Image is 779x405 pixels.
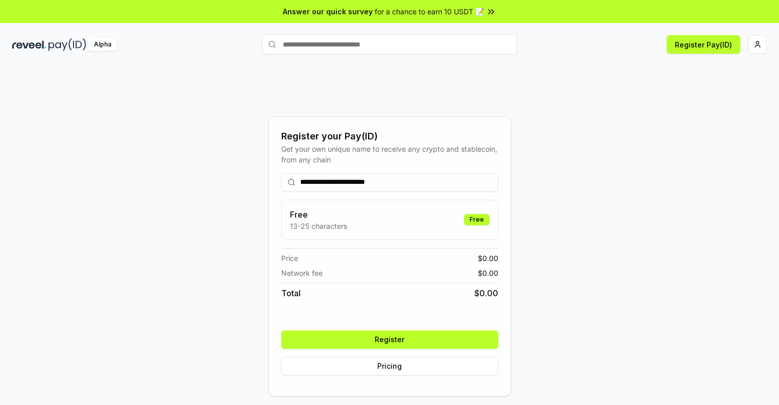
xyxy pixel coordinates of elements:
[281,287,301,299] span: Total
[283,6,373,17] span: Answer our quick survey
[281,253,298,264] span: Price
[48,38,86,51] img: pay_id
[281,129,498,144] div: Register your Pay(ID)
[281,357,498,375] button: Pricing
[12,38,46,51] img: reveel_dark
[88,38,117,51] div: Alpha
[281,330,498,349] button: Register
[375,6,484,17] span: for a chance to earn 10 USDT 📝
[478,253,498,264] span: $ 0.00
[290,208,347,221] h3: Free
[281,144,498,165] div: Get your own unique name to receive any crypto and stablecoin, from any chain
[667,35,740,54] button: Register Pay(ID)
[474,287,498,299] span: $ 0.00
[290,221,347,231] p: 13-25 characters
[478,268,498,278] span: $ 0.00
[464,214,490,225] div: Free
[281,268,323,278] span: Network fee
